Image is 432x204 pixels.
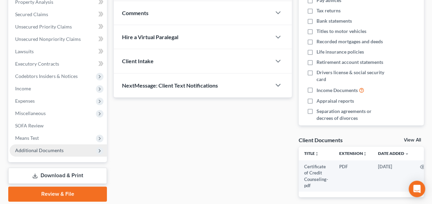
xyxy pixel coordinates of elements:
i: unfold_more [315,152,319,156]
span: Expenses [15,98,35,104]
a: SOFA Review [10,120,107,132]
span: NextMessage: Client Text Notifications [122,82,218,89]
a: Executory Contracts [10,58,107,70]
a: Date Added expand_more [378,151,409,156]
td: Certificate of Credit Counseling-pdf [299,160,334,192]
span: Life insurance policies [317,48,364,55]
span: Retirement account statements [317,59,383,66]
span: Hire a Virtual Paralegal [122,34,178,40]
span: Means Test [15,135,39,141]
a: Review & File [8,186,107,202]
div: Client Documents [299,136,343,144]
span: Income [15,86,31,91]
a: Lawsuits [10,45,107,58]
span: Drivers license & social security card [317,69,387,83]
span: Codebtors Insiders & Notices [15,73,78,79]
span: SOFA Review [15,123,44,128]
span: Client Intake [122,58,154,64]
i: unfold_more [363,152,367,156]
a: View All [404,138,421,143]
span: Bank statements [317,18,352,24]
span: Lawsuits [15,48,34,54]
span: Titles to motor vehicles [317,28,366,35]
td: [DATE] [373,160,414,192]
div: Open Intercom Messenger [409,181,425,197]
span: Comments [122,10,148,16]
i: expand_more [405,152,409,156]
span: Unsecured Priority Claims [15,24,72,30]
span: Secured Claims [15,11,48,17]
a: Download & Print [8,168,107,184]
span: Unsecured Nonpriority Claims [15,36,81,42]
span: Separation agreements or decrees of divorces [317,108,387,122]
td: PDF [334,160,373,192]
a: Extensionunfold_more [339,151,367,156]
a: Titleunfold_more [304,151,319,156]
span: Recorded mortgages and deeds [317,38,383,45]
a: Unsecured Priority Claims [10,21,107,33]
span: Executory Contracts [15,61,59,67]
a: Secured Claims [10,8,107,21]
span: Additional Documents [15,147,64,153]
span: Income Documents [317,87,358,94]
a: Unsecured Nonpriority Claims [10,33,107,45]
span: Tax returns [317,7,341,14]
span: Miscellaneous [15,110,46,116]
span: Appraisal reports [317,98,354,104]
